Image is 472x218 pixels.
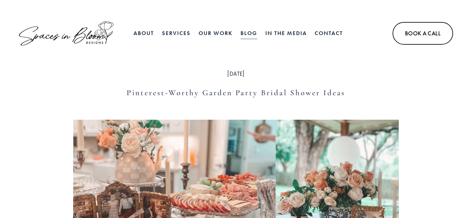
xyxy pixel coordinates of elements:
a: Our Work [199,27,232,40]
img: Spaces in Bloom Designs [19,21,114,46]
h1: Pinterest-Worthy Garden Party Bridal Shower Ideas [73,87,399,98]
a: In the Media [265,27,307,40]
span: Services [162,28,191,39]
a: Contact [315,27,343,40]
a: Blog [240,27,257,40]
a: folder dropdown [162,27,191,40]
a: About [133,27,154,40]
span: [DATE] [227,70,245,78]
a: Book A Call [393,22,453,45]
